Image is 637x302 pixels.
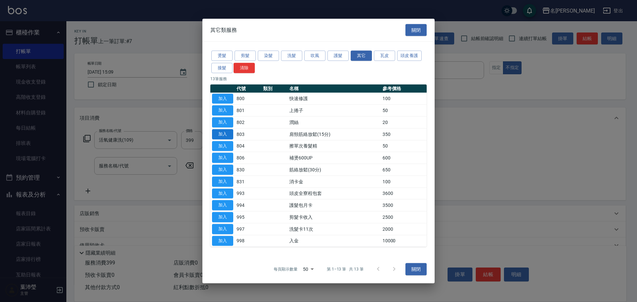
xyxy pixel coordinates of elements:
[235,164,261,176] td: 830
[381,152,427,164] td: 600
[381,140,427,152] td: 50
[212,236,233,246] button: 加入
[381,235,427,247] td: 10000
[212,165,233,175] button: 加入
[374,51,395,61] button: 瓦皮
[327,266,364,272] p: 第 1–13 筆 共 13 筆
[212,93,233,104] button: 加入
[304,51,325,61] button: 吹風
[381,164,427,176] td: 650
[381,93,427,105] td: 100
[288,211,381,223] td: 剪髮卡收入
[288,152,381,164] td: 補燙600UP
[212,176,233,187] button: 加入
[212,129,233,139] button: 加入
[261,84,288,93] th: 類別
[235,152,261,164] td: 806
[258,51,279,61] button: 染髮
[235,211,261,223] td: 995
[235,235,261,247] td: 998
[288,223,381,235] td: 洗髮卡11次
[405,263,427,275] button: 關閉
[381,223,427,235] td: 2000
[235,93,261,105] td: 800
[235,116,261,128] td: 802
[212,117,233,128] button: 加入
[381,188,427,200] td: 3600
[288,93,381,105] td: 快速修護
[210,27,237,33] span: 其它類服務
[381,199,427,211] td: 3500
[212,212,233,222] button: 加入
[210,76,427,82] p: 13 筆服務
[235,199,261,211] td: 994
[288,176,381,188] td: 消卡金
[351,51,372,61] button: 其它
[212,224,233,234] button: 加入
[381,104,427,116] td: 50
[212,188,233,199] button: 加入
[381,116,427,128] td: 20
[235,51,256,61] button: 剪髮
[381,211,427,223] td: 2500
[235,84,261,93] th: 代號
[234,63,255,73] button: 清除
[288,235,381,247] td: 入金
[235,140,261,152] td: 804
[288,104,381,116] td: 上捲子
[235,223,261,235] td: 997
[235,104,261,116] td: 801
[327,51,349,61] button: 護髮
[281,51,302,61] button: 洗髮
[288,199,381,211] td: 護髮包月卡
[274,266,298,272] p: 每頁顯示數量
[381,176,427,188] td: 100
[381,128,427,140] td: 350
[235,188,261,200] td: 993
[288,164,381,176] td: 筋絡放鬆(30分)
[288,188,381,200] td: 頭皮全寮程包套
[397,51,422,61] button: 頭皮養護
[288,116,381,128] td: 潤絲
[212,141,233,151] button: 加入
[212,153,233,163] button: 加入
[288,128,381,140] td: 肩頸筋絡放鬆(15分)
[211,63,233,73] button: 接髮
[235,128,261,140] td: 803
[235,176,261,188] td: 831
[300,260,316,278] div: 50
[288,84,381,93] th: 名稱
[212,105,233,116] button: 加入
[288,140,381,152] td: 擦單次養髮精
[212,200,233,211] button: 加入
[381,84,427,93] th: 參考價格
[405,24,427,36] button: 關閉
[211,51,233,61] button: 燙髮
